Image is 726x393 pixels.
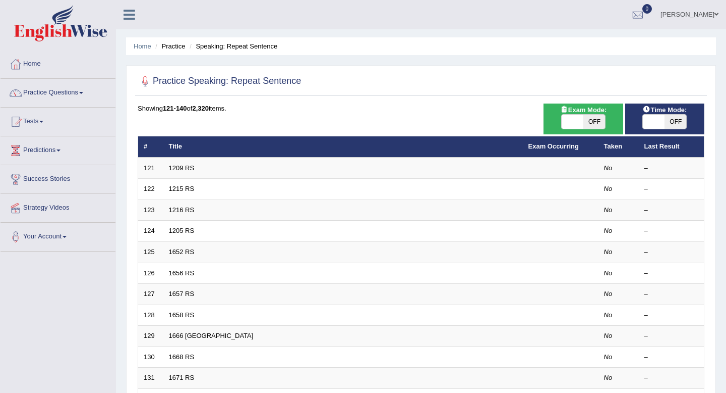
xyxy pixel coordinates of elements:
div: – [644,289,699,299]
em: No [604,311,613,319]
em: No [604,269,613,277]
a: 1209 RS [169,164,195,172]
span: OFF [583,115,605,129]
a: Home [134,42,151,50]
span: OFF [664,115,686,129]
td: 124 [138,221,163,242]
div: – [644,164,699,173]
li: Speaking: Repeat Sentence [187,41,277,51]
a: 1652 RS [169,248,195,256]
div: Showing of items. [138,104,704,113]
a: 1668 RS [169,353,195,361]
div: – [644,269,699,278]
div: – [644,248,699,257]
a: Practice Questions [1,79,115,104]
b: 2,320 [192,105,209,112]
em: No [604,248,613,256]
em: No [604,227,613,234]
a: 1216 RS [169,206,195,214]
td: 127 [138,284,163,305]
td: 131 [138,368,163,389]
a: 1215 RS [169,185,195,192]
em: No [604,206,613,214]
a: 1205 RS [169,227,195,234]
li: Practice [153,41,185,51]
em: No [604,353,613,361]
em: No [604,164,613,172]
td: 126 [138,263,163,284]
td: 121 [138,158,163,179]
div: Show exams occurring in exams [543,104,623,134]
a: Your Account [1,223,115,248]
td: 125 [138,242,163,263]
h2: Practice Speaking: Repeat Sentence [138,74,301,89]
span: 0 [642,4,652,14]
a: Success Stories [1,165,115,190]
div: – [644,353,699,362]
th: # [138,136,163,158]
th: Last Result [639,136,704,158]
td: 130 [138,347,163,368]
a: 1656 RS [169,269,195,277]
a: 1658 RS [169,311,195,319]
em: No [604,332,613,339]
div: – [644,373,699,383]
div: – [644,184,699,194]
span: Time Mode: [638,105,691,115]
th: Taken [598,136,639,158]
th: Title [163,136,523,158]
a: Home [1,50,115,75]
a: 1671 RS [169,374,195,381]
a: 1666 [GEOGRAPHIC_DATA] [169,332,254,339]
b: 121-140 [163,105,187,112]
td: 123 [138,200,163,221]
em: No [604,374,613,381]
em: No [604,290,613,298]
span: Exam Mode: [556,105,611,115]
td: 129 [138,326,163,347]
td: 128 [138,305,163,326]
a: Strategy Videos [1,194,115,219]
div: – [644,311,699,320]
a: Predictions [1,136,115,162]
td: 122 [138,179,163,200]
div: – [644,226,699,236]
em: No [604,185,613,192]
a: 1657 RS [169,290,195,298]
a: Tests [1,108,115,133]
div: – [644,206,699,215]
a: Exam Occurring [528,142,579,150]
div: – [644,331,699,341]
